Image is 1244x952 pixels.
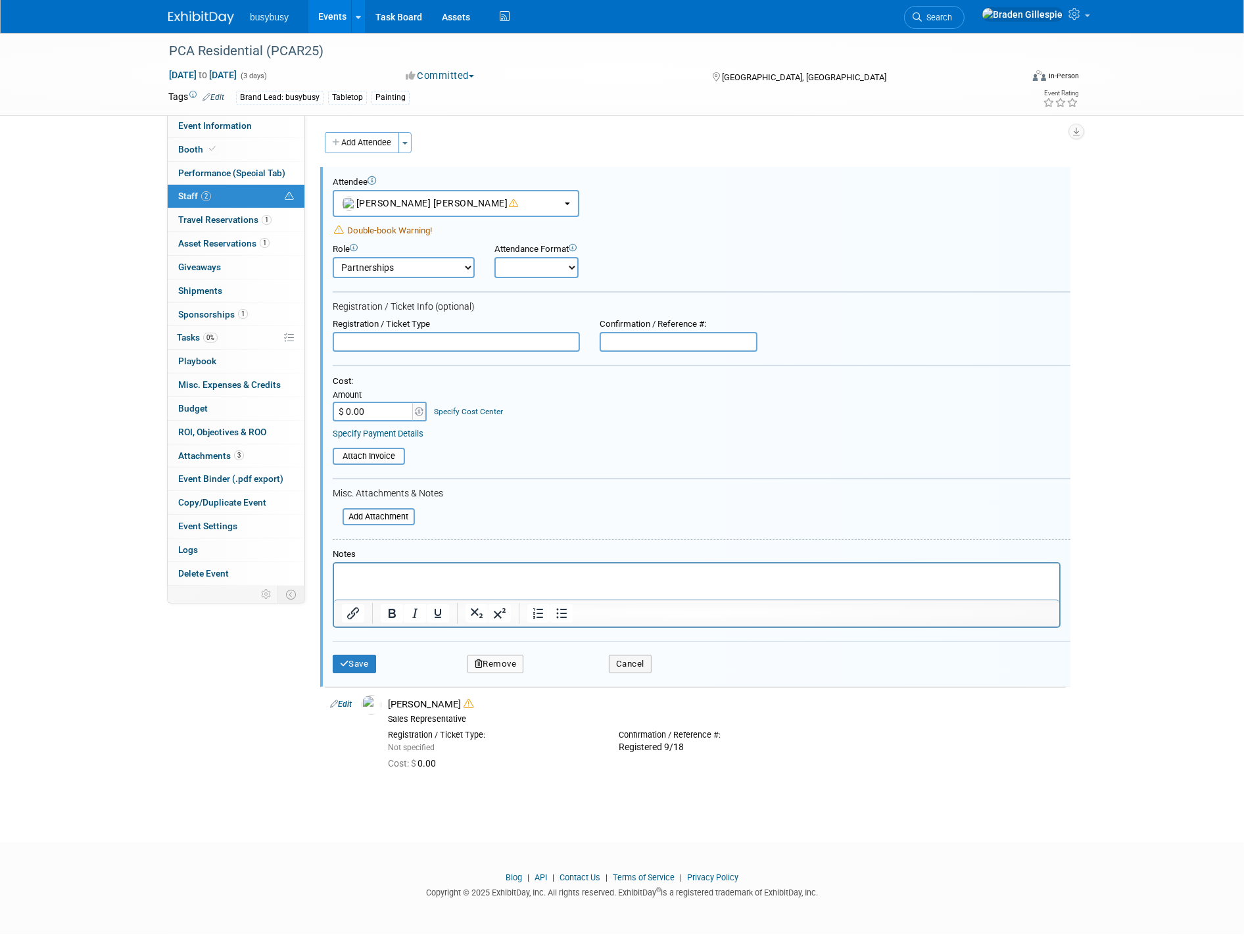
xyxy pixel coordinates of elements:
div: Misc. Attachments & Notes [333,488,1070,500]
button: Bold [381,604,403,623]
td: Toggle Event Tabs [278,586,305,603]
a: Booth [168,138,304,161]
span: 0.00 [388,758,441,769]
a: Travel Reservations1 [168,208,304,231]
span: [DATE] [DATE] [168,69,237,81]
iframe: Rich Text Area [334,563,1059,600]
span: Not specified [388,743,435,752]
span: Misc. Expenses & Credits [178,379,281,390]
a: Tasks0% [168,326,304,349]
a: Event Settings [168,515,304,538]
span: (3 days) [239,72,267,80]
span: Logs [178,544,198,555]
a: Giveaways [168,256,304,279]
span: | [524,872,533,882]
span: 1 [262,215,272,225]
a: Attachments3 [168,444,304,467]
span: Shipments [178,285,222,296]
a: Shipments [168,279,304,302]
a: API [535,872,547,882]
a: Staff2 [168,185,304,208]
a: Logs [168,538,304,561]
a: Edit [330,700,352,709]
div: Amount [333,390,428,402]
span: [GEOGRAPHIC_DATA], [GEOGRAPHIC_DATA] [722,72,886,82]
span: Budget [178,403,208,414]
a: Sponsorships1 [168,303,304,326]
div: Registration / Ticket Info (optional) [333,301,1070,313]
div: Painting [371,91,410,105]
img: ExhibitDay [168,11,234,24]
div: Tabletop [328,91,367,105]
a: Blog [506,872,522,882]
span: busybusy [250,12,289,22]
a: Event Binder (.pdf export) [168,467,304,490]
span: | [602,872,611,882]
span: Staff [178,191,211,201]
div: PCA Residential (PCAR25) [164,39,1001,63]
div: Role [333,244,475,255]
button: Insert/edit link [342,604,364,623]
span: ROI, Objectives & ROO [178,427,266,437]
span: Event Settings [178,521,237,531]
span: Event Binder (.pdf export) [178,473,283,484]
a: Copy/Duplicate Event [168,491,304,514]
span: Cost: $ [388,758,418,769]
div: Registration / Ticket Type: [388,730,599,740]
span: Playbook [178,356,216,366]
span: Sponsorships [178,309,248,320]
a: Terms of Service [613,872,675,882]
button: Add Attendee [325,132,399,153]
span: Tasks [177,332,218,343]
span: 2 [201,191,211,201]
span: to [197,70,209,80]
span: Asset Reservations [178,238,270,249]
a: Specify Payment Details [333,429,423,439]
sup: ® [656,886,661,893]
i: Double-book Warning! [334,226,344,235]
span: Potential Scheduling Conflict -- at least one attendee is tagged in another overlapping event. [285,191,294,202]
span: Copy/Duplicate Event [178,497,266,508]
span: | [677,872,685,882]
i: Booth reservation complete [209,145,216,153]
div: Confirmation / Reference #: [619,730,830,740]
div: Cost: [333,376,1070,387]
span: Search [922,12,952,22]
span: | [549,872,558,882]
div: [PERSON_NAME] [388,698,1061,711]
div: Event Format [944,68,1079,88]
span: 3 [234,450,244,460]
div: Brand Lead: busybusy [236,91,323,105]
div: Registered 9/18 [619,742,830,753]
a: Asset Reservations1 [168,232,304,255]
img: Format-Inperson.png [1033,70,1046,81]
span: Attachments [178,450,244,461]
button: Remove [467,655,524,673]
div: Confirmation / Reference #: [600,319,757,330]
button: [PERSON_NAME] [PERSON_NAME] [333,190,579,217]
i: Double-book Warning! [464,699,473,709]
span: Performance (Special Tab) [178,168,285,178]
button: Superscript [489,604,511,623]
button: Italic [404,604,426,623]
a: Performance (Special Tab) [168,162,304,185]
div: Registration / Ticket Type [333,319,580,330]
div: Attendee [333,177,1070,188]
a: Privacy Policy [687,872,738,882]
div: Event Rating [1043,90,1078,97]
a: Edit [203,93,224,102]
a: Contact Us [560,872,600,882]
td: Tags [168,90,224,105]
a: Search [904,6,965,29]
span: Delete Event [178,568,229,579]
span: Event Information [178,120,252,131]
span: 0% [203,333,218,343]
a: Budget [168,397,304,420]
span: Booth [178,144,218,155]
button: Subscript [466,604,488,623]
span: 1 [238,309,248,319]
span: [PERSON_NAME] [PERSON_NAME] [342,198,519,208]
div: Notes [333,549,1061,560]
a: ROI, Objectives & ROO [168,421,304,444]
